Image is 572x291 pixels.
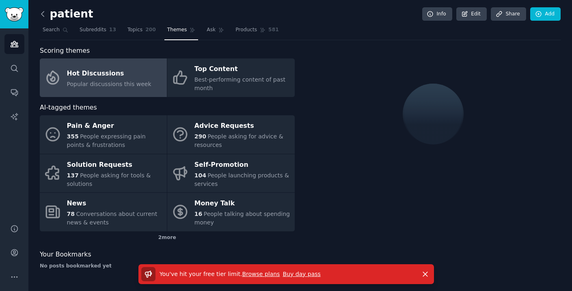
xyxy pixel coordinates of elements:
span: 200 [145,26,156,34]
a: Pain & Anger355People expressing pain points & frustrations [40,115,167,154]
span: People expressing pain points & frustrations [67,133,146,148]
div: Self-Promotion [194,158,290,171]
span: 13 [109,26,116,34]
a: Edit [456,7,487,21]
a: Self-Promotion104People launching products & services [167,154,294,193]
div: Advice Requests [194,120,290,133]
span: 104 [194,172,206,179]
span: Popular discussions this week [67,81,151,87]
div: News [67,197,163,210]
span: Scoring themes [40,46,90,56]
div: Solution Requests [67,158,163,171]
a: Search [40,24,71,40]
a: Money Talk16People talking about spending money [167,193,294,231]
a: Add [530,7,561,21]
span: 16 [194,211,202,217]
span: AI-tagged themes [40,103,97,113]
span: Subreddits [80,26,106,34]
a: Advice Requests290People asking for advice & resources [167,115,294,154]
a: News78Conversations about current news & events [40,193,167,231]
span: People asking for tools & solutions [67,172,151,187]
span: Ask [207,26,216,34]
a: Themes [164,24,199,40]
div: No posts bookmarked yet [40,263,295,270]
span: You've hit your free tier limit . [160,271,242,277]
h2: patient [40,8,93,21]
a: Top ContentBest-performing content of past month [167,58,294,97]
span: Best-performing content of past month [194,76,285,91]
span: 78 [67,211,75,217]
span: 581 [268,26,279,34]
a: Topics200 [125,24,159,40]
div: Top Content [194,63,290,76]
span: Themes [167,26,187,34]
span: Search [43,26,60,34]
a: Share [491,7,526,21]
a: Info [422,7,452,21]
span: People asking for advice & resources [194,133,283,148]
span: People launching products & services [194,172,289,187]
span: 137 [67,172,79,179]
div: Pain & Anger [67,120,163,133]
span: 290 [194,133,206,140]
span: Products [235,26,257,34]
a: Ask [204,24,227,40]
span: Topics [127,26,142,34]
a: Hot DiscussionsPopular discussions this week [40,58,167,97]
a: Solution Requests137People asking for tools & solutions [40,154,167,193]
span: Conversations about current news & events [67,211,158,226]
div: Money Talk [194,197,290,210]
a: Products581 [233,24,281,40]
a: Subreddits13 [77,24,119,40]
a: Browse plans [242,271,280,277]
a: Buy day pass [283,271,320,277]
span: People talking about spending money [194,211,290,226]
img: GummySearch logo [5,7,24,22]
div: 2 more [40,231,295,244]
span: Your Bookmarks [40,250,91,260]
div: Hot Discussions [67,67,151,80]
span: 355 [67,133,79,140]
